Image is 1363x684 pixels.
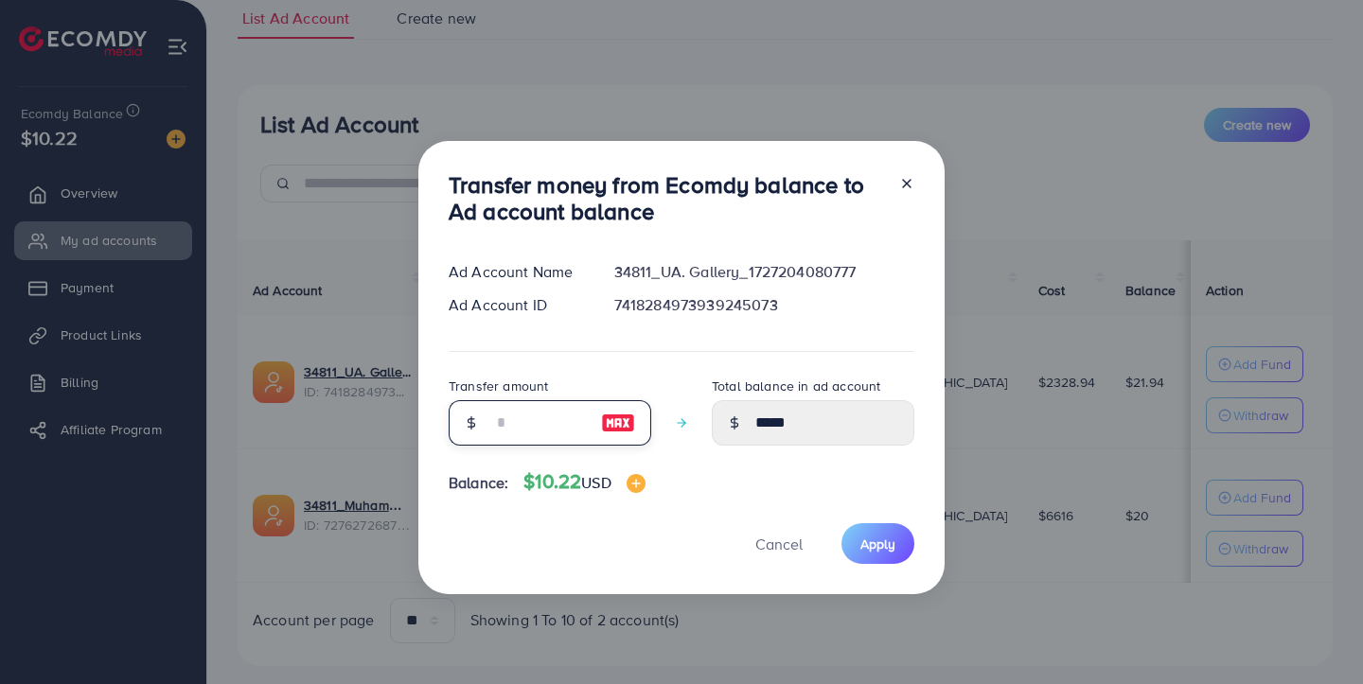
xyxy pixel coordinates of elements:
[841,523,914,564] button: Apply
[755,534,803,554] span: Cancel
[434,261,599,283] div: Ad Account Name
[732,523,826,564] button: Cancel
[449,171,884,226] h3: Transfer money from Ecomdy balance to Ad account balance
[712,377,880,395] label: Total balance in ad account
[599,261,929,283] div: 34811_UA. Gallery_1727204080777
[1283,599,1349,670] iframe: Chat
[434,294,599,316] div: Ad Account ID
[581,472,611,493] span: USD
[449,377,548,395] label: Transfer amount
[627,474,646,493] img: image
[860,535,895,553] span: Apply
[523,470,645,494] h4: $10.22
[601,412,635,434] img: image
[449,472,508,494] span: Balance:
[599,294,929,316] div: 7418284973939245073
